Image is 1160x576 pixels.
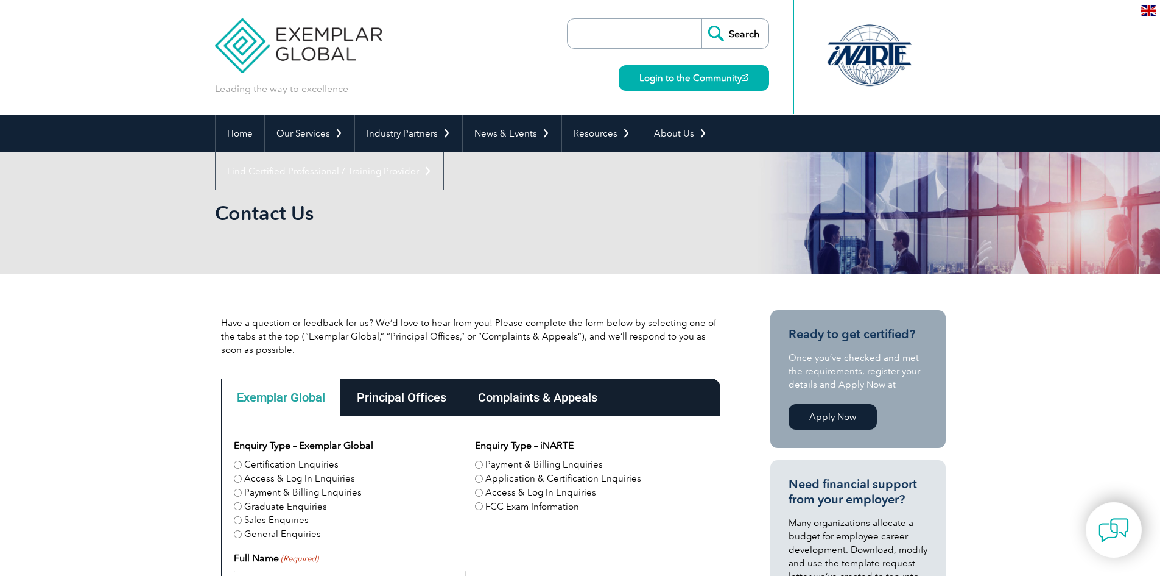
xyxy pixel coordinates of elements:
label: Sales Enquiries [244,513,309,527]
a: Login to the Community [619,65,769,91]
a: Resources [562,115,642,152]
a: Home [216,115,264,152]
img: en [1141,5,1156,16]
label: FCC Exam Information [485,500,579,514]
div: Principal Offices [341,379,462,416]
legend: Enquiry Type – Exemplar Global [234,438,373,453]
img: contact-chat.png [1098,515,1129,546]
label: Access & Log In Enquiries [485,486,596,500]
img: open_square.png [742,74,748,81]
input: Search [701,19,768,48]
label: Certification Enquiries [244,458,339,472]
label: Payment & Billing Enquiries [244,486,362,500]
h1: Contact Us [215,201,683,225]
a: Find Certified Professional / Training Provider [216,152,443,190]
a: Apply Now [789,404,877,430]
h3: Ready to get certified? [789,327,927,342]
a: Our Services [265,115,354,152]
a: Industry Partners [355,115,462,152]
span: (Required) [279,553,318,565]
label: Access & Log In Enquiries [244,472,355,486]
div: Complaints & Appeals [462,379,613,416]
label: Graduate Enquiries [244,500,327,514]
div: Exemplar Global [221,379,341,416]
p: Leading the way to excellence [215,82,348,96]
legend: Enquiry Type – iNARTE [475,438,574,453]
p: Have a question or feedback for us? We’d love to hear from you! Please complete the form below by... [221,316,720,357]
label: Payment & Billing Enquiries [485,458,603,472]
h3: Need financial support from your employer? [789,477,927,507]
label: Application & Certification Enquiries [485,472,641,486]
label: General Enquiries [244,527,321,541]
a: News & Events [463,115,561,152]
label: Full Name [234,551,318,566]
a: About Us [642,115,719,152]
p: Once you’ve checked and met the requirements, register your details and Apply Now at [789,351,927,391]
